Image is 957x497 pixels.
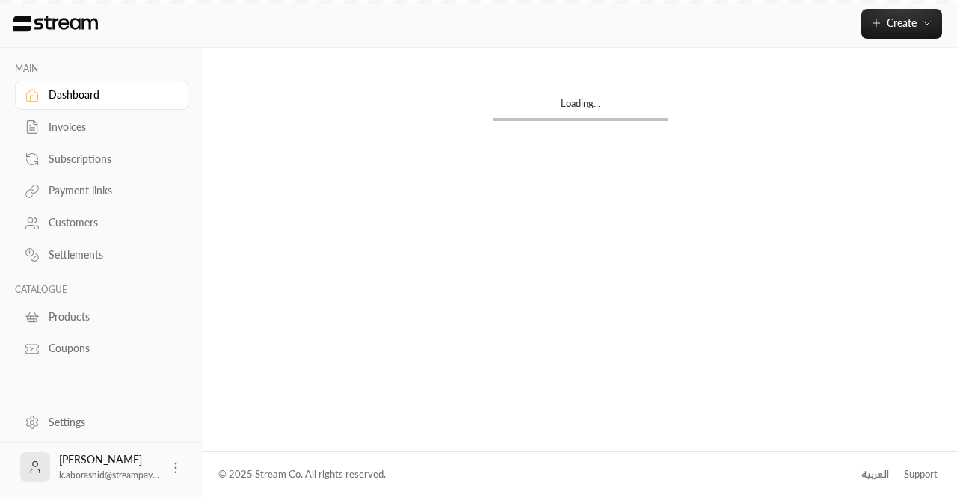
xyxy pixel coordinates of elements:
a: Settings [15,407,188,436]
div: Settlements [49,247,170,262]
a: Subscriptions [15,144,188,173]
img: Logo [12,16,99,32]
a: Customers [15,209,188,238]
a: Settlements [15,241,188,270]
a: Invoices [15,113,188,142]
div: Coupons [49,341,170,356]
div: Invoices [49,120,170,135]
button: Create [861,9,942,39]
p: MAIN [15,63,188,75]
span: k.aborashid@streampay... [59,469,159,481]
div: العربية [861,467,889,482]
a: Coupons [15,334,188,363]
div: Loading... [493,96,668,118]
div: Payment links [49,183,170,198]
p: CATALOGUE [15,284,188,296]
a: Payment links [15,176,188,206]
span: Create [887,16,917,29]
a: Dashboard [15,81,188,110]
div: Customers [49,215,170,230]
div: Products [49,309,170,324]
div: © 2025 Stream Co. All rights reserved. [218,467,386,482]
a: Products [15,302,188,331]
div: Dashboard [49,87,170,102]
div: [PERSON_NAME] [59,452,159,482]
div: Subscriptions [49,152,170,167]
a: Support [899,461,942,488]
div: Settings [49,415,170,430]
